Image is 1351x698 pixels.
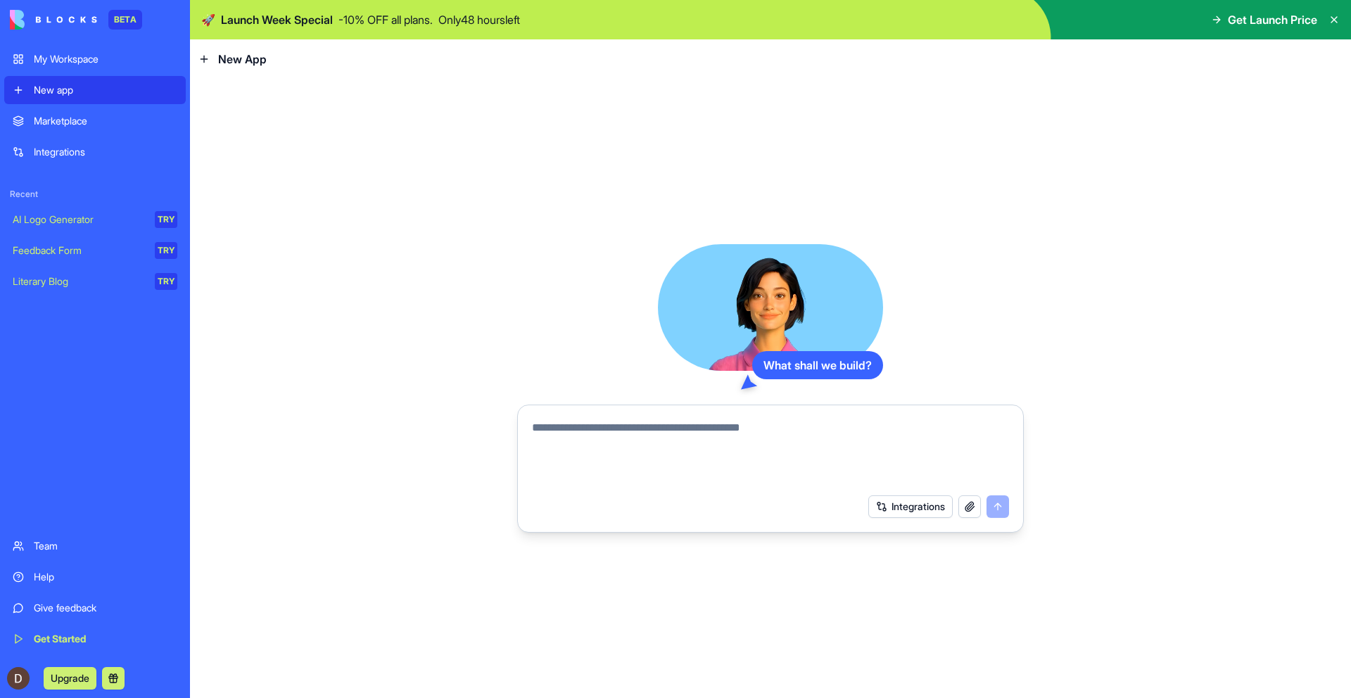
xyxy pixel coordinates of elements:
[34,114,177,128] div: Marketplace
[34,632,177,646] div: Get Started
[4,189,186,200] span: Recent
[221,11,333,28] span: Launch Week Special
[4,138,186,166] a: Integrations
[4,76,186,104] a: New app
[10,10,97,30] img: logo
[44,671,96,685] a: Upgrade
[218,51,267,68] span: New App
[4,267,186,296] a: Literary BlogTRY
[108,10,142,30] div: BETA
[4,45,186,73] a: My Workspace
[4,594,186,622] a: Give feedback
[34,539,177,553] div: Team
[155,211,177,228] div: TRY
[13,243,145,258] div: Feedback Form
[34,145,177,159] div: Integrations
[201,11,215,28] span: 🚀
[338,11,433,28] p: - 10 % OFF all plans.
[13,212,145,227] div: AI Logo Generator
[34,52,177,66] div: My Workspace
[10,10,142,30] a: BETA
[13,274,145,288] div: Literary Blog
[155,273,177,290] div: TRY
[34,83,177,97] div: New app
[7,667,30,690] img: ACg8ocKq5EA3j3JFeBr65BRb6G5YX_pcrejBbvMHHZPGSOddEs8P8Q=s96-c
[34,570,177,584] div: Help
[4,625,186,653] a: Get Started
[44,667,96,690] button: Upgrade
[4,107,186,135] a: Marketplace
[4,532,186,560] a: Team
[868,495,953,518] button: Integrations
[1228,11,1317,28] span: Get Launch Price
[34,601,177,615] div: Give feedback
[438,11,520,28] p: Only 48 hours left
[4,563,186,591] a: Help
[4,205,186,234] a: AI Logo GeneratorTRY
[752,351,883,379] div: What shall we build?
[155,242,177,259] div: TRY
[4,236,186,265] a: Feedback FormTRY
